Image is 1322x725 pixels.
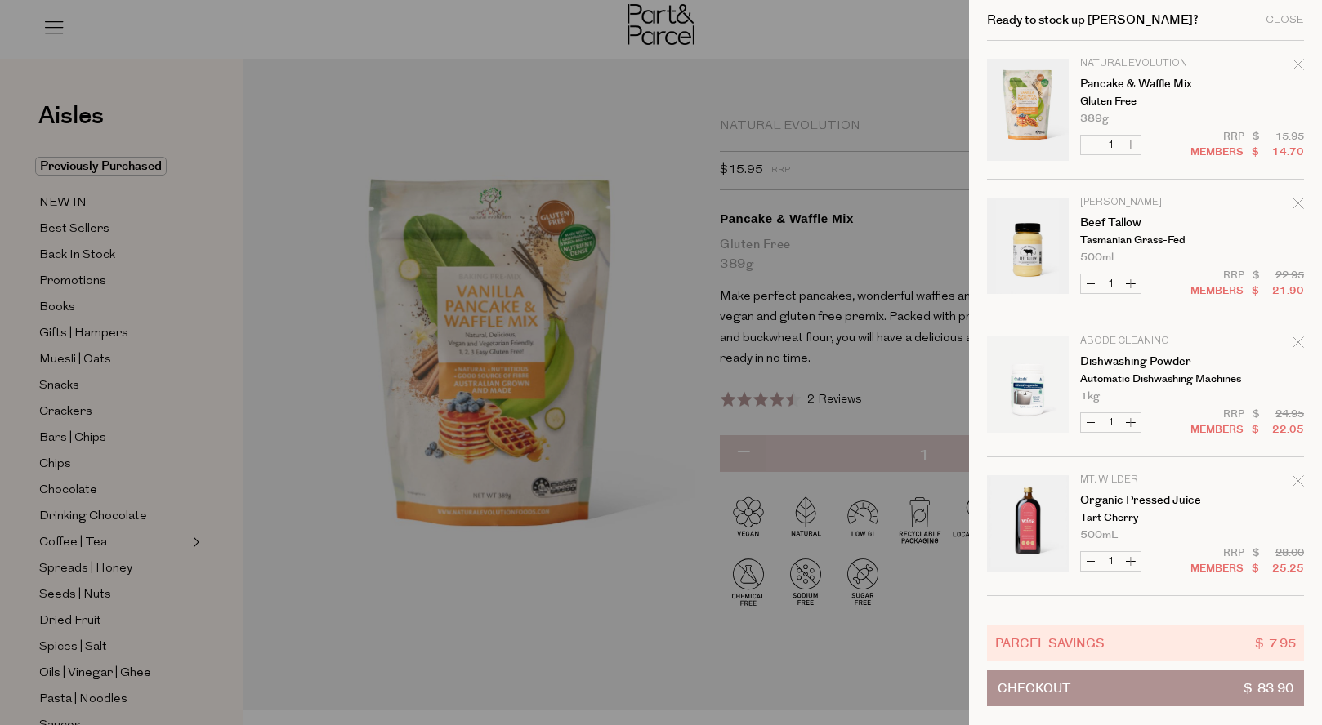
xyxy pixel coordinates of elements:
span: 1kg [1080,391,1100,402]
span: $ 7.95 [1255,634,1296,652]
a: Beef Tallow [1080,217,1207,229]
div: Remove Dishwashing Powder [1293,334,1304,356]
input: QTY Dishwashing Powder [1101,413,1121,432]
div: Remove Pancake & Waffle Mix [1293,56,1304,78]
h2: Ready to stock up [PERSON_NAME]? [987,14,1199,26]
div: Remove Organic Pressed Juice [1293,473,1304,495]
p: Gluten Free [1080,96,1207,107]
input: QTY Beef Tallow [1101,274,1121,293]
input: QTY Pancake & Waffle Mix [1101,136,1121,154]
p: Mt. Wilder [1080,475,1207,485]
span: Parcel Savings [995,634,1105,652]
span: Checkout [998,671,1070,705]
span: 500mL [1080,530,1118,540]
a: Pancake & Waffle Mix [1080,78,1207,90]
p: Abode Cleaning [1080,336,1207,346]
button: Checkout$ 83.90 [987,670,1304,706]
span: 500ml [1080,252,1114,263]
p: [PERSON_NAME] [1080,198,1207,207]
p: Natural Evolution [1080,59,1207,69]
span: $ 83.90 [1244,671,1293,705]
span: 389g [1080,113,1109,124]
div: Remove Beef Tallow [1293,195,1304,217]
p: Tart Cherry [1080,513,1207,523]
a: Organic Pressed Juice [1080,495,1207,506]
p: Tasmanian Grass-Fed [1080,235,1207,246]
p: Automatic Dishwashing Machines [1080,374,1207,385]
input: QTY Organic Pressed Juice [1101,552,1121,571]
div: Close [1266,15,1304,25]
a: Dishwashing Powder [1080,356,1207,367]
